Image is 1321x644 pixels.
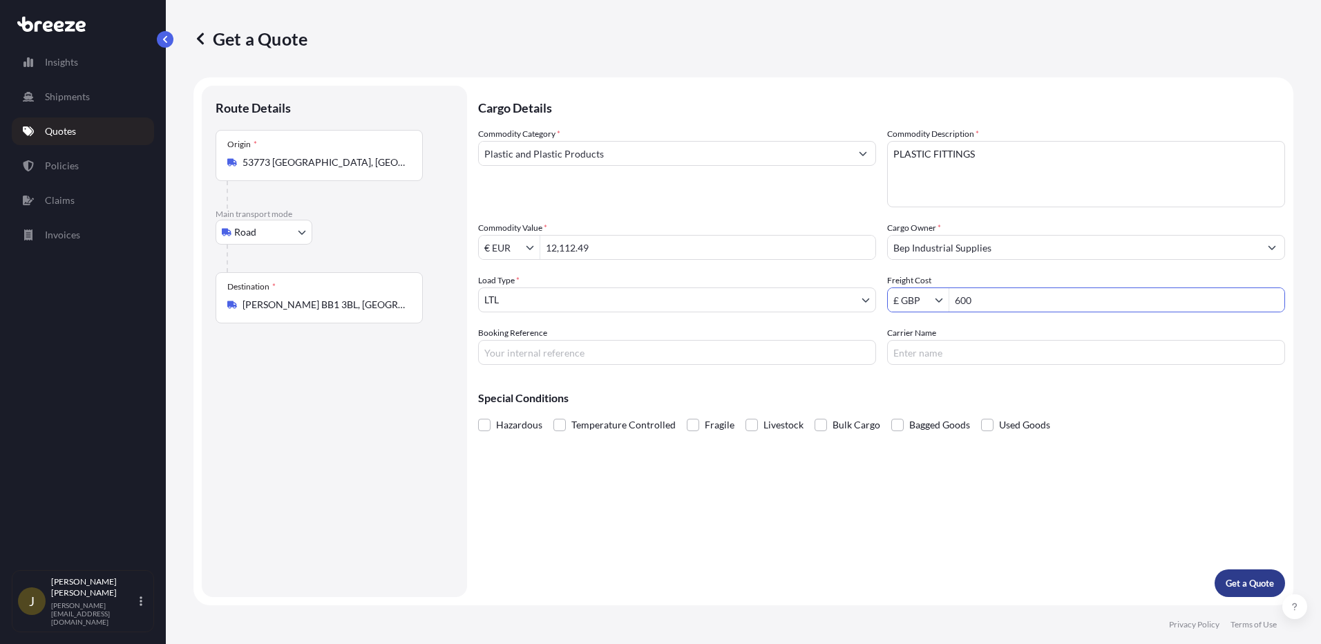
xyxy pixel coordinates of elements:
input: Enter name [887,340,1285,365]
p: Route Details [216,100,291,116]
input: Select a commodity type [479,141,850,166]
input: Type amount [540,235,875,260]
button: LTL [478,287,876,312]
label: Commodity Category [478,127,560,141]
input: Full name [888,235,1260,260]
label: Freight Cost [887,274,931,287]
button: Show suggestions [526,240,540,254]
label: Booking Reference [478,326,547,340]
p: Quotes [45,124,76,138]
input: Commodity Value [479,235,526,260]
span: Hazardous [496,415,542,435]
a: Terms of Use [1230,619,1277,630]
div: Destination [227,281,276,292]
a: Privacy Policy [1169,619,1219,630]
p: Special Conditions [478,392,1285,404]
label: Commodity Description [887,127,979,141]
p: [PERSON_NAME] [PERSON_NAME] [51,576,137,598]
a: Shipments [12,83,154,111]
span: Livestock [763,415,804,435]
input: Your internal reference [478,340,876,365]
p: Insights [45,55,78,69]
span: Bulk Cargo [833,415,880,435]
button: Get a Quote [1215,569,1285,597]
button: Show suggestions [935,293,949,307]
p: [PERSON_NAME][EMAIL_ADDRESS][DOMAIN_NAME] [51,601,137,626]
a: Claims [12,187,154,214]
span: Bagged Goods [909,415,970,435]
span: J [29,594,35,608]
input: Freight Cost [888,287,935,312]
a: Invoices [12,221,154,249]
p: Policies [45,159,79,173]
span: Load Type [478,274,520,287]
p: Cargo Details [478,86,1285,127]
button: Show suggestions [1260,235,1284,260]
a: Policies [12,152,154,180]
span: LTL [484,293,499,307]
a: Insights [12,48,154,76]
div: Origin [227,139,257,150]
label: Carrier Name [887,326,936,340]
label: Commodity Value [478,221,547,235]
textarea: PLASTIC FITTINGS [887,141,1285,207]
span: Road [234,225,256,239]
input: Enter amount [949,287,1284,312]
button: Show suggestions [850,141,875,166]
span: Temperature Controlled [571,415,676,435]
p: Main transport mode [216,209,453,220]
input: Destination [243,298,406,312]
a: Quotes [12,117,154,145]
p: Invoices [45,228,80,242]
span: Fragile [705,415,734,435]
span: Used Goods [999,415,1050,435]
p: Claims [45,193,75,207]
input: Origin [243,155,406,169]
button: Select transport [216,220,312,245]
label: Cargo Owner [887,221,941,235]
p: Shipments [45,90,90,104]
p: Get a Quote [193,28,307,50]
p: Get a Quote [1226,576,1274,590]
